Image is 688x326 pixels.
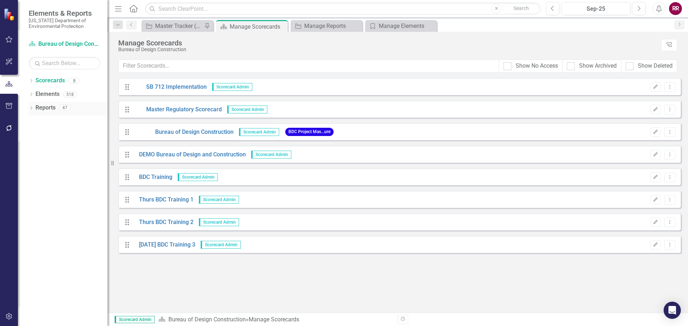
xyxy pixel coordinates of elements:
button: Sep-25 [562,2,630,15]
span: Scorecard Admin [199,196,239,204]
span: Search [513,5,529,11]
a: Manage Elements [367,21,435,30]
span: Scorecard Admin [199,218,239,226]
a: [DATE] BDC Training 3 [134,241,195,249]
a: DEMO Bureau of Design and Construction [134,151,246,159]
a: Thurs BDC Training 1 [134,196,193,204]
div: Bureau of Design Construction [118,47,658,52]
input: Search Below... [29,57,100,69]
span: Scorecard Admin [227,106,267,113]
div: Manage Reports [304,21,360,30]
a: SB 712 Implementation [134,83,207,91]
a: BDC Training [134,173,172,181]
div: Sep-25 [564,5,628,13]
a: Master Regulatory Scorecard [134,106,222,114]
a: Reports [35,104,56,112]
div: Show Archived [579,62,617,70]
input: Filter Scorecards... [118,59,499,73]
a: Elements [35,90,59,98]
div: Master Tracker (External) [155,21,202,30]
a: Bureau of Design Construction [168,316,246,323]
div: 8 [68,78,80,84]
a: Master Tracker (External) [143,21,202,30]
div: Manage Scorecards [230,22,286,31]
a: Manage Reports [292,21,360,30]
span: Scorecard Admin [201,241,241,249]
a: Bureau of Design Construction [29,40,100,48]
a: Scorecards [35,77,65,85]
span: Scorecard Admin [251,151,291,159]
a: Bureau of Design Construction [134,128,234,136]
span: Elements & Reports [29,9,100,18]
input: Search ClearPoint... [145,3,541,15]
span: Scorecard Admin [239,128,279,136]
div: Manage Elements [379,21,435,30]
span: Scorecard Admin [178,173,218,181]
span: Scorecard Admin [115,316,155,323]
img: ClearPoint Strategy [4,8,16,21]
small: [US_STATE] Department of Environmental Protection [29,18,100,29]
div: 47 [59,105,71,111]
div: » Manage Scorecards [158,316,392,324]
div: Open Intercom Messenger [664,302,681,319]
div: Show No Access [516,62,558,70]
button: Search [503,4,539,14]
div: Show Deleted [638,62,673,70]
span: BDC Project Mas...ure [285,128,334,136]
button: RR [669,2,682,15]
span: Scorecard Admin [212,83,252,91]
div: Manage Scorecards [118,39,658,47]
div: 518 [63,91,77,97]
a: Thurs BDC Training 2 [134,218,193,227]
